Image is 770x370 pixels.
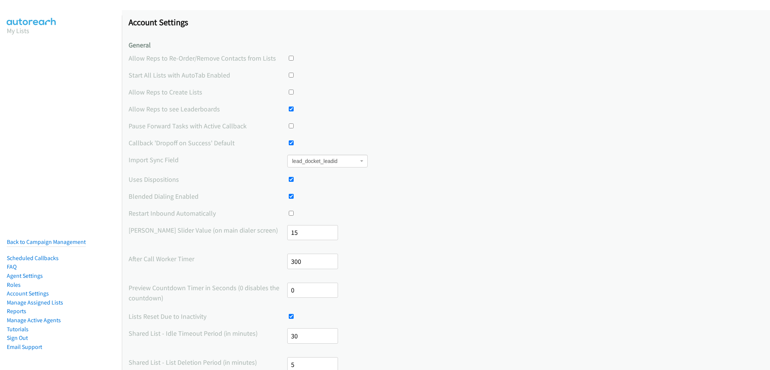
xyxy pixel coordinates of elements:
a: Email Support [7,343,42,350]
label: Pause Forward Tasks with Active Callback [129,121,287,131]
a: Agent Settings [7,272,43,279]
label: Shared List - List Deletion Period (in minutes) [129,357,287,367]
div: The time period before a list resets or assigned records get redistributed due to an idle dialing... [129,328,763,350]
a: Roles [7,281,21,288]
label: Start All Lists with AutoTab Enabled [129,70,287,80]
label: Preview Countdown Timer in Seconds (0 disables the countdown) [129,283,287,303]
label: Lists Reset Due to Inactivity [129,311,287,321]
label: Allow Reps to Re-Order/Remove Contacts from Lists [129,53,287,63]
label: After Call Worker Timer [129,254,287,264]
a: FAQ [7,263,17,270]
label: [PERSON_NAME] Slider Value (on main dialer screen) [129,225,287,235]
label: Blended Dialing Enabled [129,191,287,201]
a: My Lists [7,26,29,35]
a: Account Settings [7,290,49,297]
label: Import Sync Field [129,155,287,165]
label: Allow Reps to see Leaderboards [129,104,287,114]
a: Manage Assigned Lists [7,299,63,306]
span: lead_docket_leadid [292,157,358,165]
label: Shared List - Idle Timeout Period (in minutes) [129,328,287,338]
a: Manage Active Agents [7,317,61,324]
span: lead_docket_leadid [287,155,368,167]
a: Tutorials [7,326,29,333]
a: Back to Campaign Management [7,238,86,245]
label: Uses Dispositions [129,174,287,184]
label: Allow Reps to Create Lists [129,87,287,97]
a: Sign Out [7,334,28,341]
label: Callback 'Dropoff on Success' Default [129,138,287,148]
h1: Account Settings [129,17,763,27]
a: Reports [7,308,26,315]
label: Restart Inbound Automatically [129,208,287,218]
a: Scheduled Callbacks [7,254,59,262]
h4: General [129,41,763,50]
